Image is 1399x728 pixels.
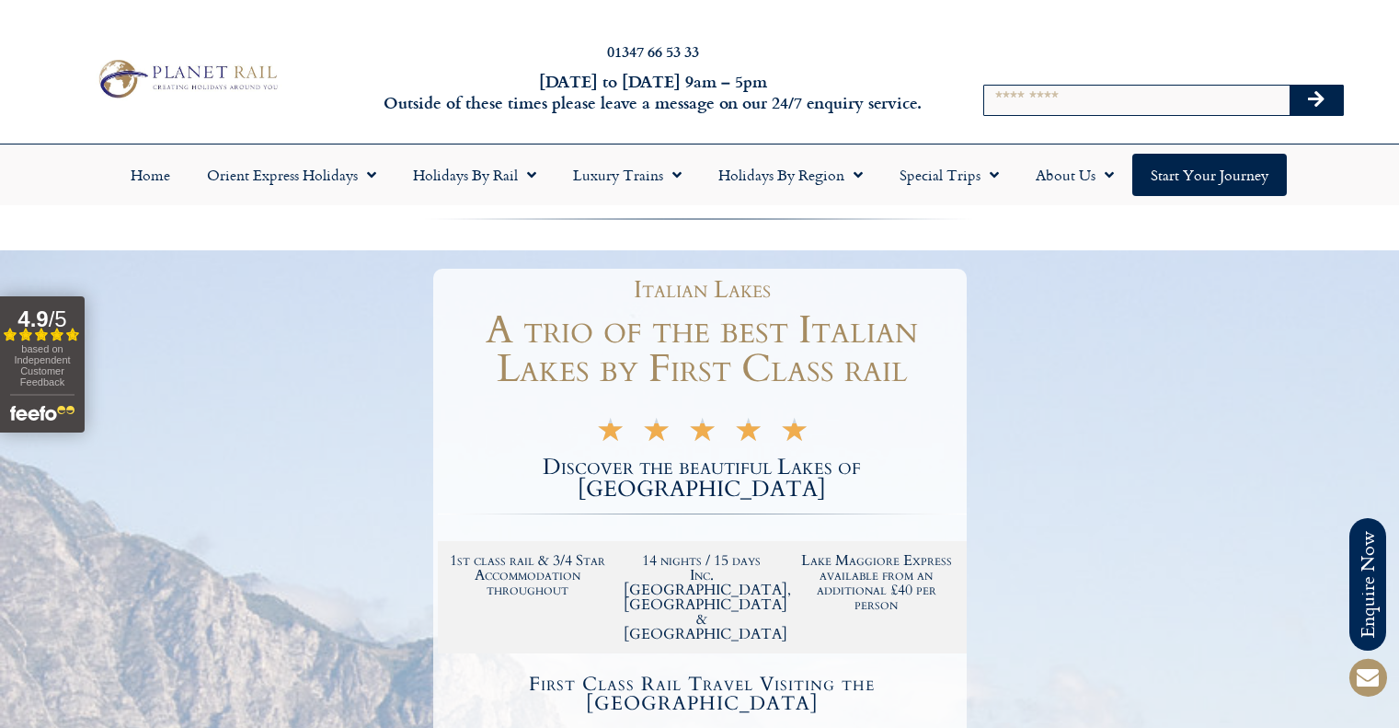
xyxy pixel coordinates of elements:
[91,55,282,102] img: Planet Rail Train Holidays Logo
[596,419,808,445] div: 5/5
[780,423,808,445] i: ★
[378,71,928,114] h6: [DATE] to [DATE] 9am – 5pm Outside of these times please leave a message on our 24/7 enquiry serv...
[1132,154,1287,196] a: Start your Journey
[734,423,763,445] i: ★
[189,154,395,196] a: Orient Express Holidays
[395,154,555,196] a: Holidays by Rail
[438,456,967,501] h2: Discover the beautiful Lakes of [GEOGRAPHIC_DATA]
[596,423,625,445] i: ★
[798,553,955,612] h2: Lake Maggiore Express available from an additional £40 per person
[112,154,189,196] a: Home
[700,154,881,196] a: Holidays by Region
[642,423,671,445] i: ★
[447,278,958,302] h1: Italian Lakes
[607,40,699,62] a: 01347 66 53 33
[624,553,780,641] h2: 14 nights / 15 days Inc. [GEOGRAPHIC_DATA], [GEOGRAPHIC_DATA] & [GEOGRAPHIC_DATA]
[1017,154,1132,196] a: About Us
[9,154,1390,196] nav: Menu
[555,154,700,196] a: Luxury Trains
[881,154,1017,196] a: Special Trips
[688,423,717,445] i: ★
[450,553,606,597] h2: 1st class rail & 3/4 Star Accommodation throughout
[1290,86,1343,115] button: Search
[441,675,964,713] h4: First Class Rail Travel Visiting the [GEOGRAPHIC_DATA]
[438,311,967,388] h1: A trio of the best Italian Lakes by First Class rail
